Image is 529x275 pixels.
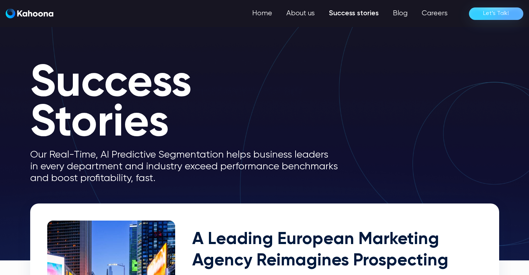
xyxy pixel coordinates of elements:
a: Let’s Talk! [469,7,523,20]
a: Home [245,6,279,21]
div: Let’s Talk! [483,8,509,19]
h1: Success Stories [30,64,350,143]
a: About us [279,6,322,21]
h2: A Leading European Marketing Agency Reimagines Prospecting [192,229,482,271]
a: Success stories [322,6,386,21]
p: Our Real-Time, AI Predictive Segmentation helps business leaders in every department and industry... [30,149,350,184]
a: home [6,9,53,19]
a: Careers [415,6,455,21]
img: Kahoona logo white [6,9,53,18]
a: Blog [386,6,415,21]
